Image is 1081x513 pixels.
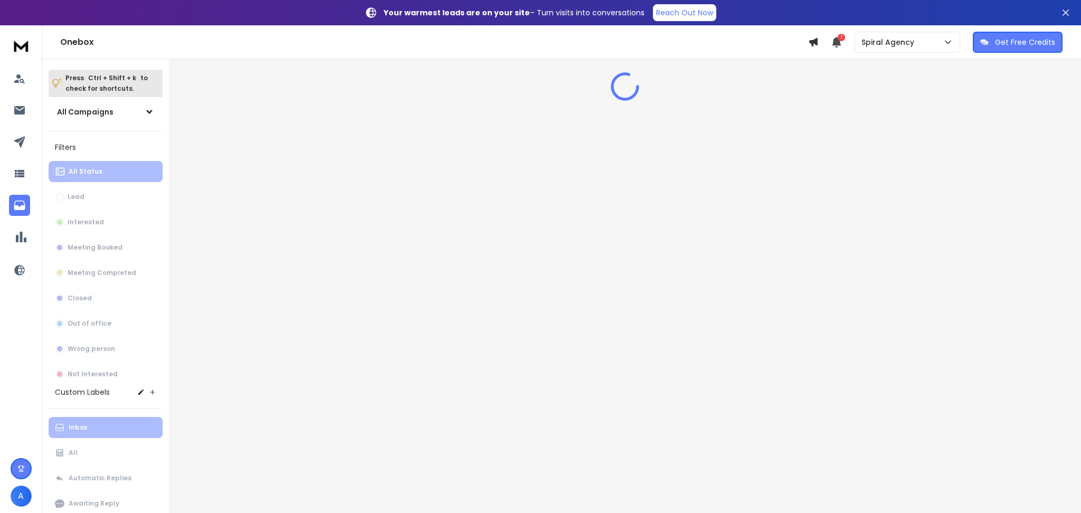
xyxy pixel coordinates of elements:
span: Ctrl + Shift + k [87,72,138,84]
p: – Turn visits into conversations [384,7,644,18]
h3: Custom Labels [55,387,110,397]
h3: Filters [49,140,163,155]
span: 1 [838,34,845,41]
strong: Your warmest leads are on your site [384,7,530,18]
p: Spiral Agency [861,37,918,47]
button: A [11,486,32,507]
h1: All Campaigns [57,107,113,117]
p: Reach Out Now [656,7,713,18]
h1: Onebox [60,36,808,49]
img: logo [11,36,32,55]
a: Reach Out Now [653,4,716,21]
button: All Campaigns [49,101,163,122]
p: Get Free Credits [995,37,1055,47]
p: Press to check for shortcuts. [65,73,148,94]
button: Get Free Credits [973,32,1063,53]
